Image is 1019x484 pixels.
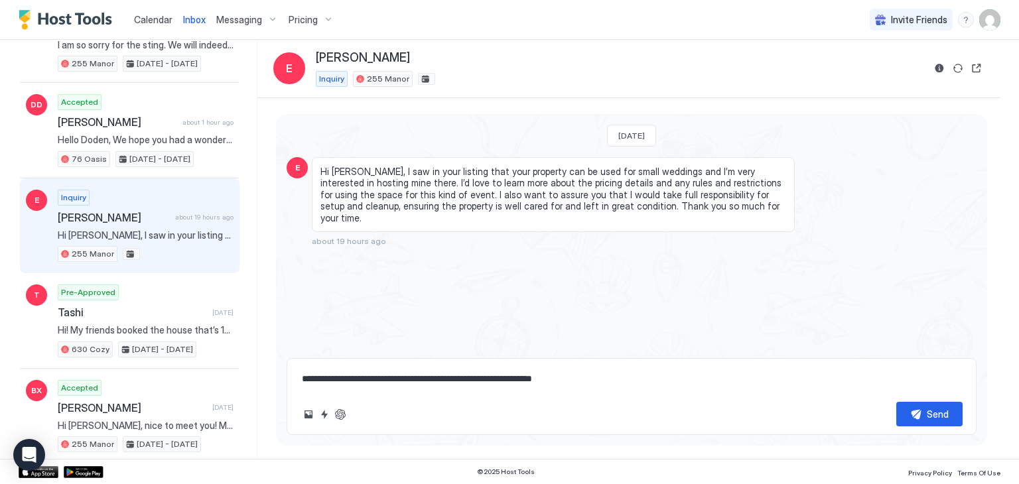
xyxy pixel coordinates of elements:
[19,10,118,30] a: Host Tools Logo
[13,439,45,471] div: Open Intercom Messenger
[312,236,386,246] span: about 19 hours ago
[64,466,103,478] a: Google Play Store
[61,192,86,204] span: Inquiry
[477,467,535,476] span: © 2025 Host Tools
[316,406,332,422] button: Quick reply
[175,213,234,221] span: about 19 hours ago
[72,343,109,355] span: 630 Cozy
[927,407,949,421] div: Send
[316,50,410,66] span: [PERSON_NAME]
[182,118,234,127] span: about 1 hour ago
[319,73,344,85] span: Inquiry
[295,162,300,174] span: E
[183,13,206,27] a: Inbox
[58,420,234,432] span: Hi [PERSON_NAME], nice to meet you! My church group from [GEOGRAPHIC_DATA] stayed at [GEOGRAPHIC_...
[931,60,947,76] button: Reservation information
[908,469,952,477] span: Privacy Policy
[332,406,348,422] button: ChatGPT Auto Reply
[979,9,1000,30] div: User profile
[137,58,198,70] span: [DATE] - [DATE]
[31,99,42,111] span: DD
[72,58,114,70] span: 255 Manor
[58,306,207,319] span: Tashi
[134,14,172,25] span: Calendar
[320,166,786,224] span: Hi [PERSON_NAME], I saw in your listing that your property can be used for small weddings and I’m...
[34,194,39,206] span: E
[212,308,234,317] span: [DATE]
[618,131,645,141] span: [DATE]
[216,14,262,26] span: Messaging
[286,60,293,76] span: E
[19,466,58,478] a: App Store
[58,211,170,224] span: [PERSON_NAME]
[212,403,234,412] span: [DATE]
[58,115,177,129] span: [PERSON_NAME]
[61,96,98,108] span: Accepted
[72,438,114,450] span: 255 Manor
[301,406,316,422] button: Upload image
[891,14,947,26] span: Invite Friends
[129,153,190,165] span: [DATE] - [DATE]
[134,13,172,27] a: Calendar
[183,14,206,25] span: Inbox
[957,469,1000,477] span: Terms Of Use
[58,134,234,146] span: Hello Doden, We hope you had a wonderful time staying at our home. It would be really great and a...
[957,465,1000,479] a: Terms Of Use
[132,343,193,355] span: [DATE] - [DATE]
[58,324,234,336] span: Hi! My friends booked the house that’s 1st picture is a bunch of black chairs. Is this close to t...
[58,401,207,414] span: [PERSON_NAME]
[950,60,966,76] button: Sync reservation
[367,73,409,85] span: 255 Manor
[896,402,963,426] button: Send
[31,385,42,396] span: BX
[72,248,114,260] span: 255 Manor
[58,39,234,51] span: I am so sorry for the sting. We will indeed treat these immediately.
[34,289,40,301] span: T
[61,382,98,394] span: Accepted
[137,438,198,450] span: [DATE] - [DATE]
[61,286,115,298] span: Pre-Approved
[289,14,318,26] span: Pricing
[958,12,974,28] div: menu
[908,465,952,479] a: Privacy Policy
[58,229,234,241] span: Hi [PERSON_NAME], I saw in your listing that your property can be used for small weddings and I’m...
[969,60,985,76] button: Open reservation
[72,153,107,165] span: 76 Oasis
